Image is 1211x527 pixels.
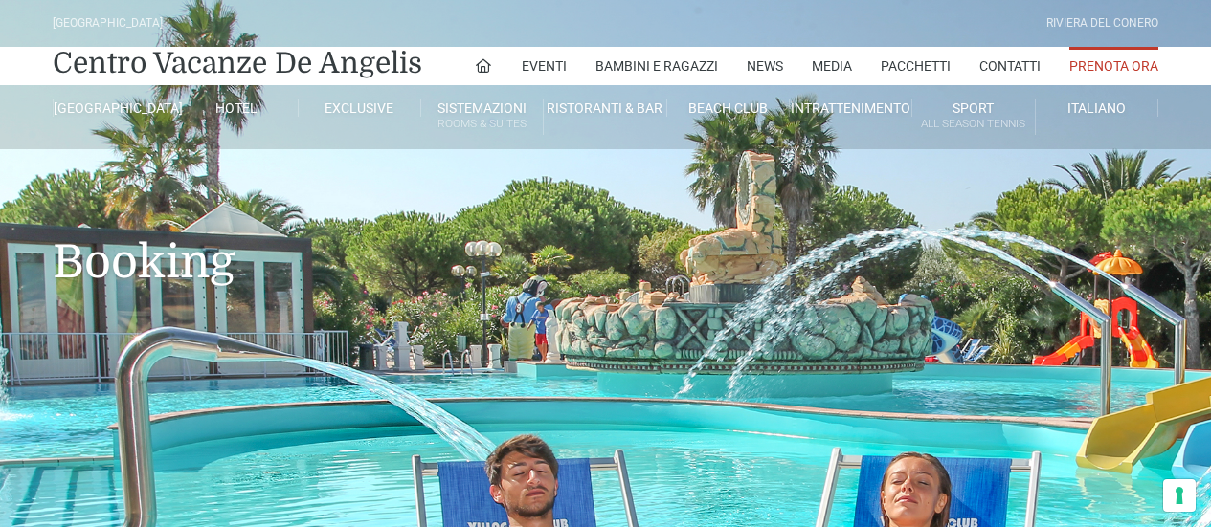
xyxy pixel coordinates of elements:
[1036,99,1158,117] a: Italiano
[53,149,1158,318] h1: Booking
[175,99,298,117] a: Hotel
[667,99,790,117] a: Beach Club
[53,44,422,82] a: Centro Vacanze De Angelis
[881,47,951,85] a: Pacchetti
[747,47,783,85] a: News
[812,47,852,85] a: Media
[912,115,1034,133] small: All Season Tennis
[912,99,1035,135] a: SportAll Season Tennis
[421,99,544,135] a: SistemazioniRooms & Suites
[1067,100,1126,116] span: Italiano
[979,47,1041,85] a: Contatti
[53,99,175,117] a: [GEOGRAPHIC_DATA]
[421,115,543,133] small: Rooms & Suites
[299,99,421,117] a: Exclusive
[544,99,666,117] a: Ristoranti & Bar
[1069,47,1158,85] a: Prenota Ora
[790,99,912,117] a: Intrattenimento
[53,14,163,33] div: [GEOGRAPHIC_DATA]
[1046,14,1158,33] div: Riviera Del Conero
[1163,479,1196,512] button: Le tue preferenze relative al consenso per le tecnologie di tracciamento
[595,47,718,85] a: Bambini e Ragazzi
[522,47,567,85] a: Eventi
